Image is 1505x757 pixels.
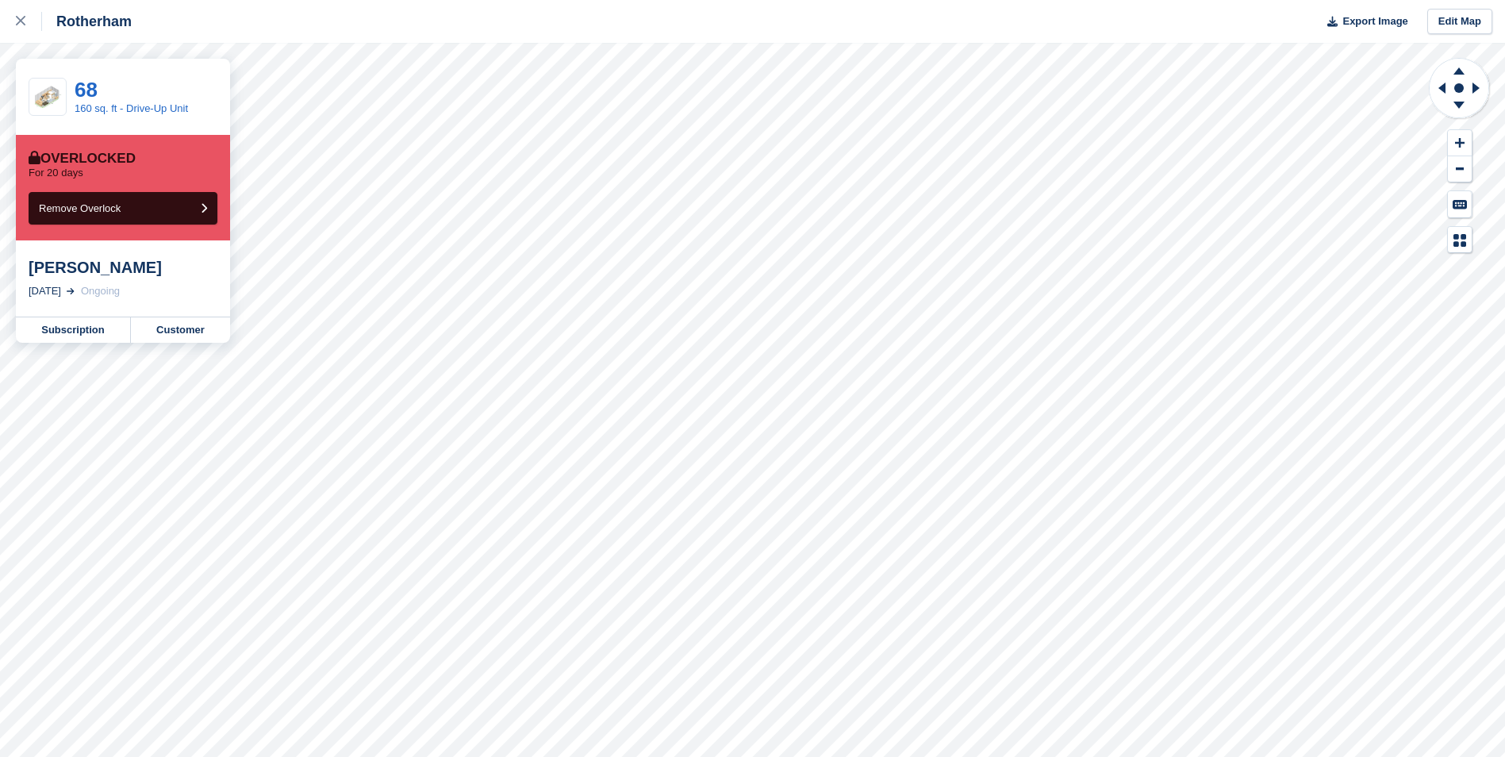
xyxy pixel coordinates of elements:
button: Keyboard Shortcuts [1448,191,1472,217]
span: Remove Overlock [39,202,121,214]
div: Rotherham [42,12,132,31]
button: Zoom In [1448,130,1472,156]
div: [PERSON_NAME] [29,258,217,277]
span: Export Image [1342,13,1407,29]
a: Customer [131,317,230,343]
a: 68 [75,78,98,102]
button: Export Image [1318,9,1408,35]
a: Edit Map [1427,9,1492,35]
div: Ongoing [81,283,120,299]
p: For 20 days [29,167,83,179]
button: Zoom Out [1448,156,1472,183]
a: Subscription [16,317,131,343]
div: Overlocked [29,151,136,167]
img: SCA-160sqft.jpg [29,84,66,110]
img: arrow-right-light-icn-cde0832a797a2874e46488d9cf13f60e5c3a73dbe684e267c42b8395dfbc2abf.svg [67,288,75,294]
button: Remove Overlock [29,192,217,225]
a: 160 sq. ft - Drive-Up Unit [75,102,188,114]
button: Map Legend [1448,227,1472,253]
div: [DATE] [29,283,61,299]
